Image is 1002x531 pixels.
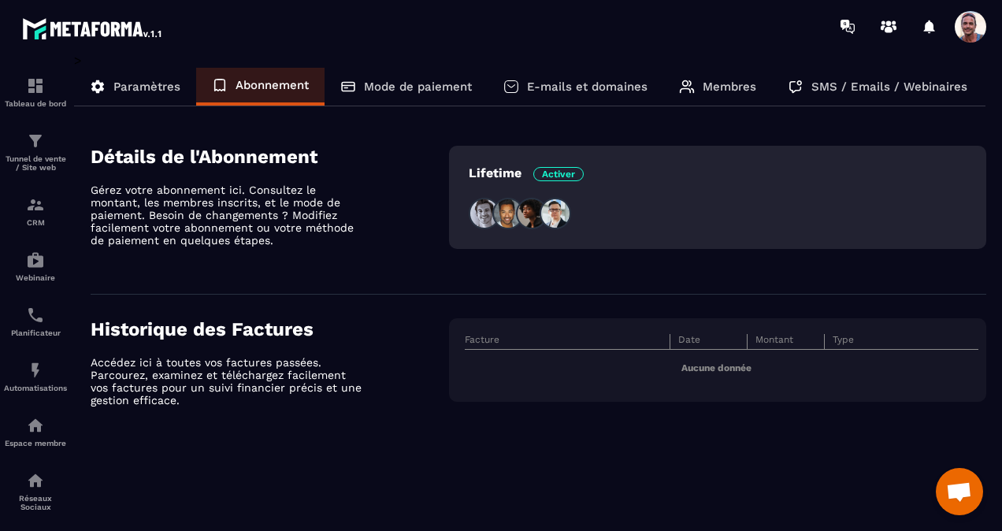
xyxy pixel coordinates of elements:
img: automations [26,251,45,269]
p: E-mails et domaines [527,80,648,94]
a: formationformationTableau de bord [4,65,67,120]
p: Automatisations [4,384,67,392]
p: Mode de paiement [364,80,472,94]
p: Espace membre [4,439,67,447]
img: people2 [492,198,524,229]
span: Activer [533,167,584,181]
a: social-networksocial-networkRéseaux Sociaux [4,459,67,523]
a: formationformationTunnel de vente / Site web [4,120,67,184]
h4: Historique des Factures [91,318,449,340]
img: people1 [469,198,500,229]
p: Abonnement [236,78,309,92]
p: Gérez votre abonnement ici. Consultez le montant, les membres inscrits, et le mode de paiement. B... [91,184,366,247]
div: > [74,53,986,454]
td: Aucune donnée [465,350,978,387]
img: automations [26,416,45,435]
a: schedulerschedulerPlanificateur [4,294,67,349]
p: Planificateur [4,329,67,337]
p: CRM [4,218,67,227]
img: formation [26,76,45,95]
th: Montant [748,334,825,350]
p: Réseaux Sociaux [4,494,67,511]
img: formation [26,195,45,214]
a: automationsautomationsAutomatisations [4,349,67,404]
a: automationsautomationsWebinaire [4,239,67,294]
img: formation [26,132,45,150]
p: Tunnel de vente / Site web [4,154,67,172]
a: automationsautomationsEspace membre [4,404,67,459]
p: Webinaire [4,273,67,282]
th: Date [670,334,748,350]
p: Membres [703,80,756,94]
img: social-network [26,471,45,490]
img: automations [26,361,45,380]
img: people3 [516,198,547,229]
p: Lifetime [469,165,584,180]
h4: Détails de l'Abonnement [91,146,449,168]
p: SMS / Emails / Webinaires [811,80,967,94]
p: Paramètres [113,80,180,94]
a: Ouvrir le chat [936,468,983,515]
p: Tableau de bord [4,99,67,108]
a: formationformationCRM [4,184,67,239]
p: Accédez ici à toutes vos factures passées. Parcourez, examinez et téléchargez facilement vos fact... [91,356,366,407]
img: logo [22,14,164,43]
img: people4 [540,198,571,229]
img: scheduler [26,306,45,325]
th: Type [824,334,978,350]
th: Facture [465,334,670,350]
